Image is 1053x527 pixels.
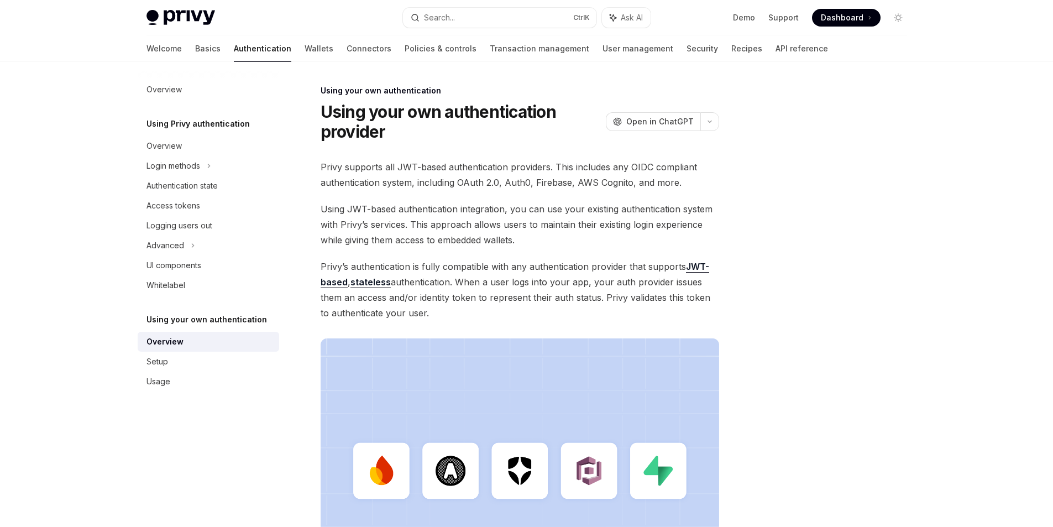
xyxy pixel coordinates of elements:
[889,9,907,27] button: Toggle dark mode
[350,276,391,288] a: stateless
[776,35,828,62] a: API reference
[138,372,279,392] a: Usage
[731,35,762,62] a: Recipes
[146,239,184,252] div: Advanced
[138,216,279,236] a: Logging users out
[138,196,279,216] a: Access tokens
[146,219,212,232] div: Logging users out
[146,10,215,25] img: light logo
[321,85,719,96] div: Using your own authentication
[768,12,799,23] a: Support
[321,159,719,190] span: Privy supports all JWT-based authentication providers. This includes any OIDC compliant authentic...
[146,335,184,348] div: Overview
[603,35,673,62] a: User management
[305,35,333,62] a: Wallets
[490,35,589,62] a: Transaction management
[146,313,267,326] h5: Using your own authentication
[138,136,279,156] a: Overview
[138,80,279,100] a: Overview
[146,179,218,192] div: Authentication state
[321,259,719,321] span: Privy’s authentication is fully compatible with any authentication provider that supports , authe...
[146,139,182,153] div: Overview
[424,11,455,24] div: Search...
[573,13,590,22] span: Ctrl K
[138,255,279,275] a: UI components
[687,35,718,62] a: Security
[138,176,279,196] a: Authentication state
[138,332,279,352] a: Overview
[146,355,168,368] div: Setup
[812,9,881,27] a: Dashboard
[821,12,863,23] span: Dashboard
[146,35,182,62] a: Welcome
[146,259,201,272] div: UI components
[146,159,200,173] div: Login methods
[138,352,279,372] a: Setup
[195,35,221,62] a: Basics
[146,375,170,388] div: Usage
[321,201,719,248] span: Using JWT-based authentication integration, you can use your existing authentication system with ...
[626,116,694,127] span: Open in ChatGPT
[321,102,601,142] h1: Using your own authentication provider
[146,117,250,131] h5: Using Privy authentication
[606,112,700,131] button: Open in ChatGPT
[146,83,182,96] div: Overview
[733,12,755,23] a: Demo
[403,8,596,28] button: Search...CtrlK
[138,275,279,295] a: Whitelabel
[146,199,200,212] div: Access tokens
[602,8,651,28] button: Ask AI
[146,279,185,292] div: Whitelabel
[621,12,643,23] span: Ask AI
[347,35,391,62] a: Connectors
[405,35,476,62] a: Policies & controls
[234,35,291,62] a: Authentication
